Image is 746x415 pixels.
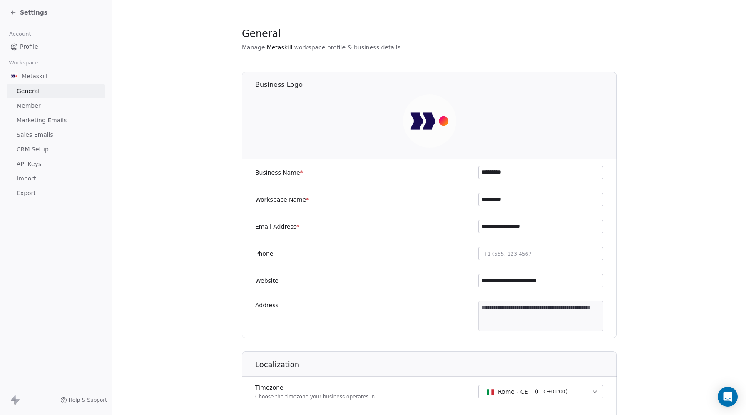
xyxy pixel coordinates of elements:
span: Manage [242,43,265,52]
span: +1 (555) 123-4567 [483,251,532,257]
span: General [242,27,281,40]
span: Profile [20,42,38,51]
span: API Keys [17,160,41,168]
div: Open Intercom Messenger [718,387,738,407]
a: General [7,84,105,98]
img: AVATAR%20METASKILL%20-%20Colori%20Positivo.png [403,94,456,148]
button: +1 (555) 123-4567 [478,247,603,260]
label: Website [255,277,279,285]
a: Import [7,172,105,185]
span: Settings [20,8,47,17]
label: Workspace Name [255,195,309,204]
label: Phone [255,249,273,258]
span: Help & Support [69,397,107,403]
span: workspace profile & business details [294,43,400,52]
h1: Business Logo [255,80,617,89]
a: Marketing Emails [7,114,105,127]
a: Settings [10,8,47,17]
label: Email Address [255,222,299,231]
a: Help & Support [60,397,107,403]
span: Export [17,189,36,198]
span: Import [17,174,36,183]
span: Workspace [5,57,42,69]
a: Sales Emails [7,128,105,142]
p: Choose the timezone your business operates in [255,393,375,400]
span: Sales Emails [17,131,53,139]
button: Rome - CET(UTC+01:00) [478,385,603,398]
label: Business Name [255,168,303,177]
span: Member [17,101,41,110]
span: Metaskill [22,72,47,80]
span: Metaskill [267,43,293,52]
a: Member [7,99,105,113]
span: Marketing Emails [17,116,67,125]
span: Rome - CET [498,388,532,396]
a: API Keys [7,157,105,171]
label: Address [255,301,279,309]
a: CRM Setup [7,143,105,156]
span: ( UTC+01:00 ) [535,388,567,395]
span: CRM Setup [17,145,49,154]
span: General [17,87,40,96]
h1: Localization [255,360,617,370]
a: Profile [7,40,105,54]
label: Timezone [255,383,375,392]
span: Account [5,28,35,40]
a: Export [7,186,105,200]
img: AVATAR%20METASKILL%20-%20Colori%20Positivo.png [10,72,18,80]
